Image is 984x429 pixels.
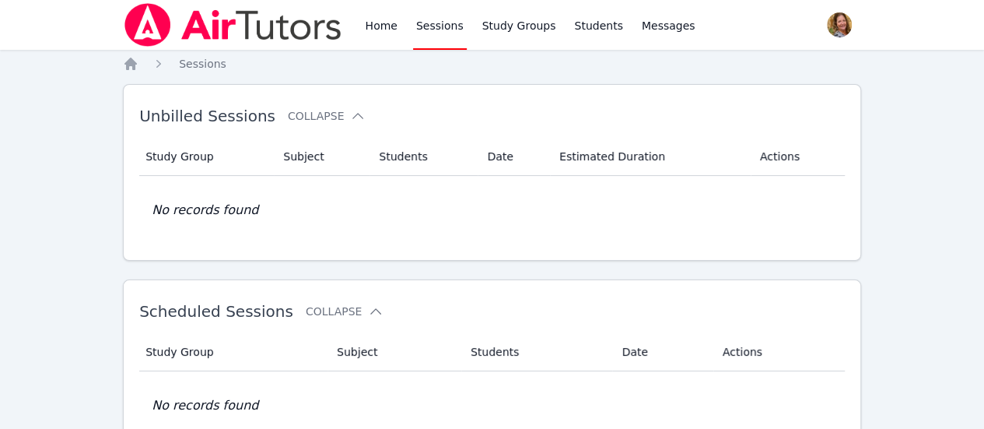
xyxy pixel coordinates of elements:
[306,304,383,319] button: Collapse
[123,56,861,72] nav: Breadcrumb
[139,107,275,125] span: Unbilled Sessions
[327,333,461,371] th: Subject
[478,138,550,176] th: Date
[461,333,612,371] th: Students
[179,56,226,72] a: Sessions
[612,333,713,371] th: Date
[123,3,343,47] img: Air Tutors
[751,138,845,176] th: Actions
[369,138,478,176] th: Students
[139,302,293,321] span: Scheduled Sessions
[139,138,274,176] th: Study Group
[179,58,226,70] span: Sessions
[550,138,751,176] th: Estimated Duration
[139,176,845,244] td: No records found
[713,333,845,371] th: Actions
[288,108,366,124] button: Collapse
[139,333,327,371] th: Study Group
[642,18,695,33] span: Messages
[274,138,369,176] th: Subject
